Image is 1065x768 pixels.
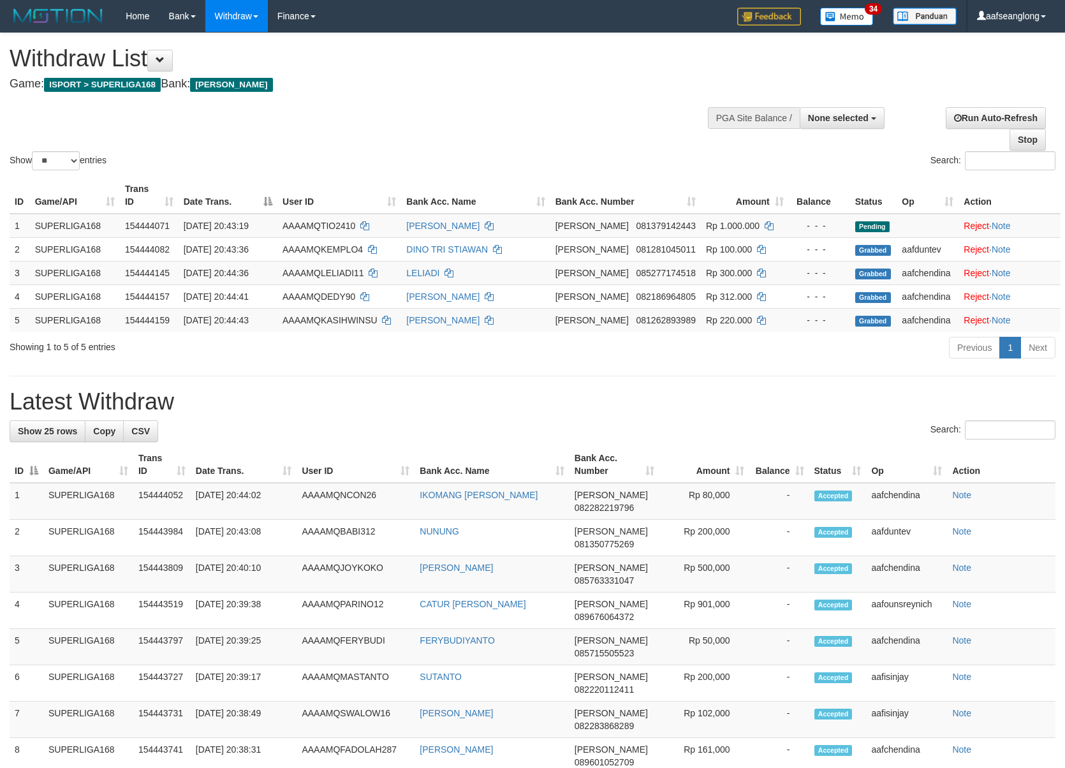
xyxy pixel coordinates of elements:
td: [DATE] 20:39:17 [191,665,297,702]
a: Reject [964,244,989,255]
span: CSV [131,426,150,436]
div: Showing 1 to 5 of 5 entries [10,336,434,353]
span: Copy 085763331047 to clipboard [575,575,634,586]
span: Rp 300.000 [706,268,752,278]
td: · [958,284,1061,308]
span: [PERSON_NAME] [575,672,648,682]
span: Copy 085277174518 to clipboard [636,268,696,278]
span: Grabbed [855,292,891,303]
span: [PERSON_NAME] [575,708,648,718]
td: 2 [10,237,30,261]
td: · [958,237,1061,261]
span: AAAAMQKASIHWINSU [283,315,378,325]
th: Bank Acc. Number: activate to sort column ascending [569,447,659,483]
td: 154443809 [133,556,191,593]
td: 1 [10,483,43,520]
td: aafchendina [897,284,958,308]
select: Showentries [32,151,80,170]
span: Grabbed [855,245,891,256]
a: Note [992,315,1011,325]
td: [DATE] 20:43:08 [191,520,297,556]
a: Stop [1010,129,1046,151]
th: Bank Acc. Number: activate to sort column ascending [550,177,701,214]
span: [PERSON_NAME] [555,244,629,255]
h1: Latest Withdraw [10,389,1055,415]
a: [PERSON_NAME] [420,744,493,755]
th: ID [10,177,30,214]
td: SUPERLIGA168 [30,261,120,284]
td: 154443984 [133,520,191,556]
img: Button%20Memo.svg [820,8,874,26]
a: CSV [123,420,158,442]
span: [PERSON_NAME] [555,315,629,325]
td: Rp 50,000 [659,629,749,665]
th: Balance: activate to sort column ascending [749,447,809,483]
th: Game/API: activate to sort column ascending [43,447,133,483]
span: Accepted [814,709,853,720]
a: Run Auto-Refresh [946,107,1046,129]
div: - - - [794,219,845,232]
span: Copy 081379142443 to clipboard [636,221,696,231]
a: CATUR [PERSON_NAME] [420,599,525,609]
span: Copy 081350775269 to clipboard [575,539,634,549]
div: - - - [794,267,845,279]
td: - [749,483,809,520]
span: [PERSON_NAME] [575,563,648,573]
td: SUPERLIGA168 [43,593,133,629]
th: Action [958,177,1061,214]
td: 6 [10,665,43,702]
td: AAAAMQJOYKOKO [297,556,415,593]
span: [PERSON_NAME] [575,744,648,755]
td: 5 [10,308,30,332]
a: [PERSON_NAME] [406,292,480,302]
td: aafisinjay [866,702,947,738]
span: Rp 100.000 [706,244,752,255]
a: Note [992,268,1011,278]
a: SUTANTO [420,672,462,682]
td: 5 [10,629,43,665]
td: aafduntev [897,237,958,261]
th: Game/API: activate to sort column ascending [30,177,120,214]
label: Show entries [10,151,106,170]
a: [PERSON_NAME] [420,563,493,573]
span: [DATE] 20:44:43 [184,315,249,325]
span: Accepted [814,491,853,501]
td: aafduntev [866,520,947,556]
th: Amount: activate to sort column ascending [701,177,789,214]
td: Rp 80,000 [659,483,749,520]
span: [DATE] 20:44:36 [184,268,249,278]
td: Rp 901,000 [659,593,749,629]
span: [DATE] 20:43:36 [184,244,249,255]
input: Search: [965,151,1055,170]
td: 154443727 [133,665,191,702]
td: SUPERLIGA168 [43,483,133,520]
span: Copy 089601052709 to clipboard [575,757,634,767]
th: Amount: activate to sort column ascending [659,447,749,483]
td: 154443797 [133,629,191,665]
td: SUPERLIGA168 [43,629,133,665]
th: Op: activate to sort column ascending [866,447,947,483]
span: [PERSON_NAME] [555,268,629,278]
a: Show 25 rows [10,420,85,442]
span: Rp 220.000 [706,315,752,325]
span: Accepted [814,672,853,683]
div: - - - [794,243,845,256]
span: Copy 082186964805 to clipboard [636,292,696,302]
a: Note [952,744,971,755]
td: Rp 102,000 [659,702,749,738]
span: Copy 082220112411 to clipboard [575,684,634,695]
td: AAAAMQFERYBUDI [297,629,415,665]
div: PGA Site Balance / [708,107,800,129]
td: - [749,665,809,702]
td: 2 [10,520,43,556]
span: AAAAMQTIO2410 [283,221,355,231]
td: SUPERLIGA168 [43,556,133,593]
td: AAAAMQMASTANTO [297,665,415,702]
a: Note [952,599,971,609]
th: Bank Acc. Name: activate to sort column ascending [415,447,569,483]
a: [PERSON_NAME] [406,221,480,231]
a: Note [952,635,971,646]
span: 34 [865,3,882,15]
a: [PERSON_NAME] [406,315,480,325]
span: [PERSON_NAME] [575,635,648,646]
